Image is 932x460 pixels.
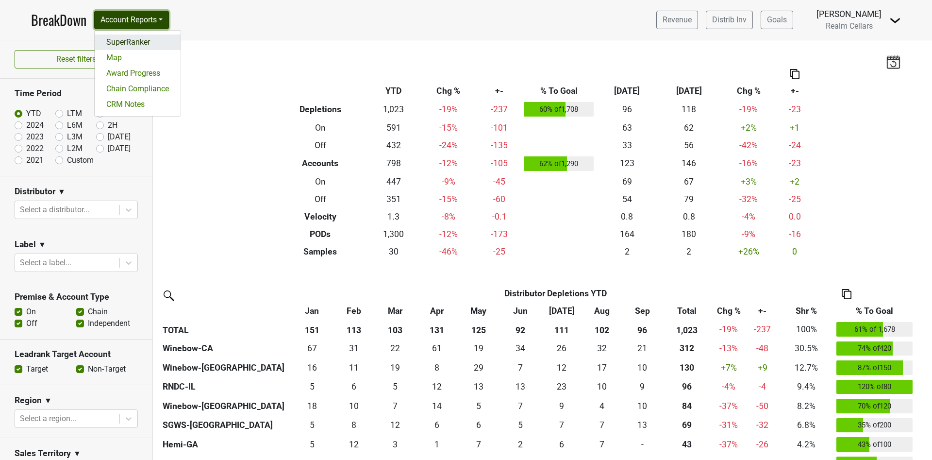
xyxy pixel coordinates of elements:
[333,320,375,339] th: 113
[333,285,779,302] th: Distributor Depletions YTD
[596,243,658,260] td: 2
[596,82,658,100] th: [DATE]
[477,136,521,154] td: -135
[666,361,708,374] div: 130
[31,10,86,30] a: BreakDown
[458,396,499,416] td: 5.418
[367,82,419,100] th: YTD
[15,187,55,197] h3: Distributor
[779,416,834,435] td: 6.8%
[582,320,621,339] th: 102
[499,416,541,435] td: 4.582
[333,396,375,416] td: 9.502
[291,377,333,397] td: 5.08
[778,100,812,119] td: -23
[711,377,747,397] td: -4 %
[15,50,138,68] button: Reset filters
[374,358,416,377] td: 19.303
[779,396,834,416] td: 8.2%
[94,30,181,117] div: Account Reports
[720,208,778,225] td: -4 %
[335,400,372,412] div: 10
[658,225,719,243] td: 180
[596,119,658,136] td: 63
[779,320,834,339] td: 100%
[541,358,582,377] td: 12.174
[499,435,541,454] td: 1.833
[541,377,582,397] td: 22.834
[749,400,776,412] div: -50
[499,358,541,377] td: 7.004
[501,400,538,412] div: 7
[663,358,711,377] th: 129.886
[367,208,419,225] td: 1.3
[294,438,331,451] div: 5
[367,190,419,208] td: 351
[377,380,414,393] div: 5
[622,339,664,358] td: 20.584
[477,100,521,119] td: -237
[108,131,131,143] label: [DATE]
[26,108,41,119] label: YTD
[458,435,499,454] td: 6.667
[273,190,368,208] th: Off
[416,416,458,435] td: 5.831
[291,358,333,377] td: 15.763
[711,358,747,377] td: +7 %
[624,380,661,393] div: 9
[543,419,580,431] div: 7
[377,419,414,431] div: 12
[585,342,619,355] div: 32
[778,119,812,136] td: +1
[108,143,131,154] label: [DATE]
[543,438,580,451] div: 6
[720,100,778,119] td: -19 %
[374,339,416,358] td: 21.919
[333,377,375,397] td: 6.08
[416,302,458,320] th: Apr: activate to sort column ascending
[73,448,81,460] span: ▼
[585,438,619,451] div: 7
[419,119,477,136] td: -15 %
[458,302,499,320] th: May: activate to sort column ascending
[666,419,708,431] div: 69
[377,438,414,451] div: 3
[15,292,138,302] h3: Premise & Account Type
[622,302,664,320] th: Sep: activate to sort column ascending
[711,435,747,454] td: -37 %
[663,396,711,416] th: 84.226
[419,100,477,119] td: -19 %
[477,243,521,260] td: -25
[596,225,658,243] td: 164
[816,8,882,20] div: [PERSON_NAME]
[658,173,719,190] td: 67
[416,435,458,454] td: 1.417
[67,131,83,143] label: L3M
[26,318,37,329] label: Off
[460,361,497,374] div: 29
[108,119,117,131] label: 2H
[582,377,621,397] td: 10.252
[418,400,455,412] div: 14
[477,225,521,243] td: -173
[333,435,375,454] td: 12.083
[416,358,458,377] td: 8.088
[778,243,812,260] td: 0
[273,119,368,136] th: On
[658,100,719,119] td: 118
[477,190,521,208] td: -60
[622,358,664,377] td: 10.082
[26,363,48,375] label: Target
[656,11,698,29] a: Revenue
[711,416,747,435] td: -31 %
[294,400,331,412] div: 18
[273,100,368,119] th: Depletions
[596,190,658,208] td: 54
[622,435,664,454] td: 0
[666,342,708,355] div: 312
[747,302,778,320] th: +-: activate to sort column ascending
[582,302,621,320] th: Aug: activate to sort column ascending
[720,154,778,173] td: -16 %
[779,339,834,358] td: 30.5%
[58,186,66,198] span: ▼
